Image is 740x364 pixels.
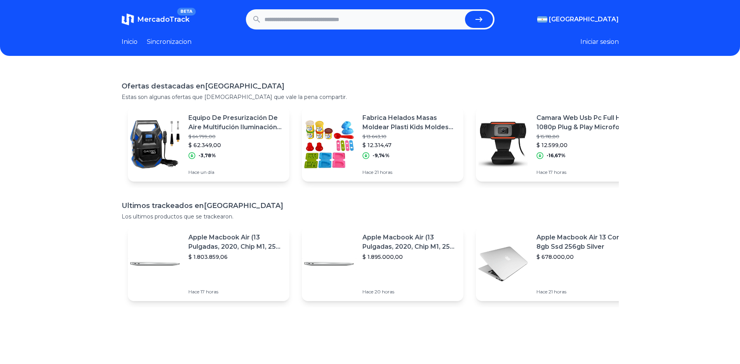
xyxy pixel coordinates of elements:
button: [GEOGRAPHIC_DATA] [537,15,619,24]
button: Iniciar sesion [580,37,619,47]
p: $ 1.803.859,06 [188,253,283,261]
span: MercadoTrack [137,15,190,24]
a: Featured imageCamara Web Usb Pc Full Hd 1080p Plug & Play Microfono$ 15.118,80$ 12.599,00-16,67%H... [476,107,637,182]
p: Hace 21 horas [362,169,457,175]
p: Hace 17 horas [188,289,283,295]
img: Featured image [476,237,530,291]
p: -16,67% [547,153,566,159]
p: -9,74% [373,153,390,159]
a: Featured imageApple Macbook Air (13 Pulgadas, 2020, Chip M1, 256 Gb De Ssd, 8 Gb De Ram) - Plata$... [302,227,463,301]
p: Apple Macbook Air (13 Pulgadas, 2020, Chip M1, 256 Gb De Ssd, 8 Gb De Ram) - Plata [362,233,457,251]
span: BETA [177,8,195,16]
a: MercadoTrackBETA [122,13,190,26]
p: $ 1.895.000,00 [362,253,457,261]
p: Fabrica Helados Masas Moldear Plasti Kids Moldes Heladeria [362,113,457,132]
p: $ 12.314,47 [362,141,457,149]
span: [GEOGRAPHIC_DATA] [549,15,619,24]
a: Featured imageApple Macbook Air 13 Core I5 8gb Ssd 256gb Silver$ 678.000,00Hace 21 horas [476,227,637,301]
a: Inicio [122,37,138,47]
p: $ 15.118,80 [536,133,631,140]
p: Estas son algunas ofertas que [DEMOGRAPHIC_DATA] que vale la pena compartir. [122,93,619,101]
img: Featured image [302,117,356,172]
p: Apple Macbook Air 13 Core I5 8gb Ssd 256gb Silver [536,233,631,251]
p: Los ultimos productos que se trackearon. [122,213,619,220]
p: Hace 20 horas [362,289,457,295]
p: -3,78% [198,153,216,159]
h1: Ultimos trackeados en [GEOGRAPHIC_DATA] [122,200,619,211]
p: Camara Web Usb Pc Full Hd 1080p Plug & Play Microfono [536,113,631,132]
a: Featured imageFabrica Helados Masas Moldear Plasti Kids Moldes Heladeria$ 13.643,10$ 12.314,47-9,... [302,107,463,182]
p: Hace 21 horas [536,289,631,295]
img: Argentina [537,16,547,23]
p: $ 678.000,00 [536,253,631,261]
a: Sincronizacion [147,37,192,47]
img: Featured image [128,117,182,172]
p: $ 13.643,10 [362,133,457,140]
a: Featured imageApple Macbook Air (13 Pulgadas, 2020, Chip M1, 256 Gb De Ssd, 8 Gb De Ram) - Plata$... [128,227,289,301]
p: Hace 17 horas [536,169,631,175]
p: $ 62.349,00 [188,141,283,149]
h1: Ofertas destacadas en [GEOGRAPHIC_DATA] [122,81,619,92]
img: Featured image [476,117,530,172]
p: $ 64.799,00 [188,133,283,140]
a: Featured imageEquipo De Presurización De Aire Multifución Iluminación Led$ 64.799,00$ 62.349,00-3... [128,107,289,182]
p: Apple Macbook Air (13 Pulgadas, 2020, Chip M1, 256 Gb De Ssd, 8 Gb De Ram) - Plata [188,233,283,251]
img: Featured image [302,237,356,291]
p: Equipo De Presurización De Aire Multifución Iluminación Led [188,113,283,132]
img: Featured image [128,237,182,291]
p: Hace un día [188,169,283,175]
p: $ 12.599,00 [536,141,631,149]
img: MercadoTrack [122,13,134,26]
